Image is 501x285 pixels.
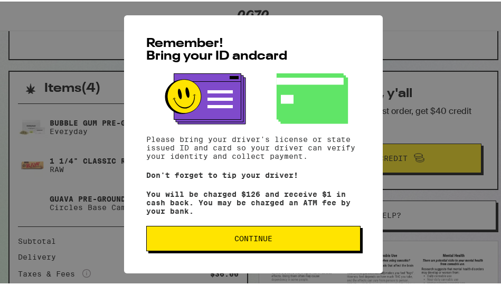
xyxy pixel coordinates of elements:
[146,169,361,178] p: Don't forget to tip your driver!
[146,36,287,61] span: Remember! Bring your ID and card
[146,134,361,159] p: Please bring your driver's license or state issued ID and card so your driver can verify your ide...
[7,7,77,16] span: Hi. Need any help?
[146,224,361,250] button: Continue
[234,233,272,241] span: Continue
[146,188,361,214] p: You will be charged $126 and receive $1 in cash back. You may be charged an ATM fee by your bank.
